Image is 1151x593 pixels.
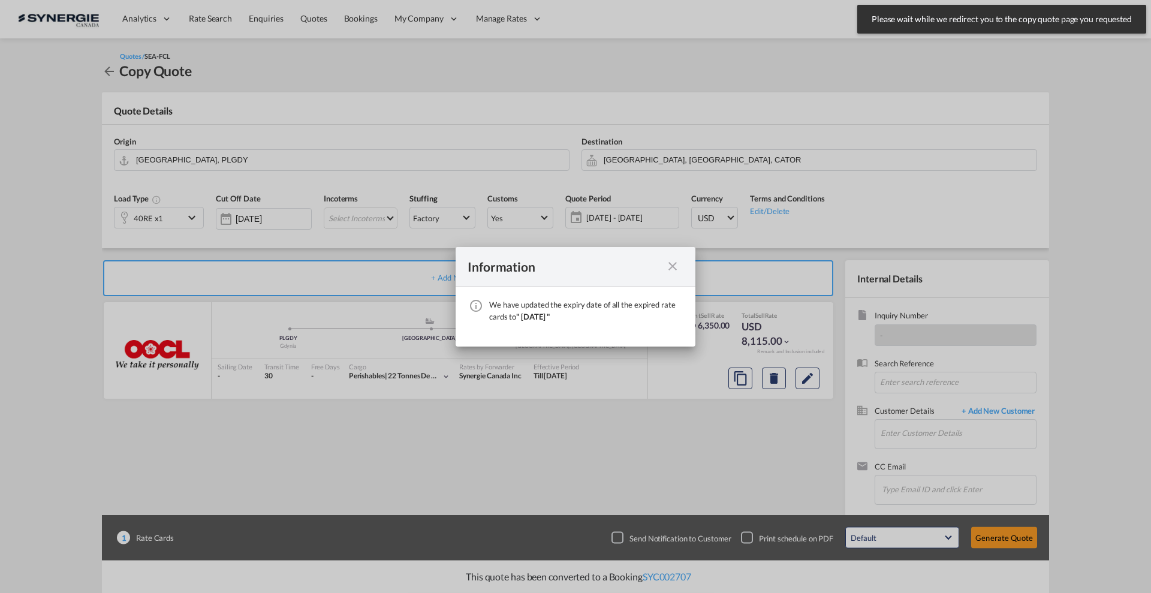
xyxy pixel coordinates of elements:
[469,299,483,313] md-icon: icon-information-outline
[516,312,550,321] span: " [DATE] "
[665,259,680,273] md-icon: icon-close fg-AAA8AD cursor
[489,299,683,323] div: We have updated the expiry date of all the expired rate cards to
[868,13,1135,25] span: Please wait while we redirect you to the copy quote page you requested
[468,259,662,274] div: Information
[456,247,695,347] md-dialog: We have ...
